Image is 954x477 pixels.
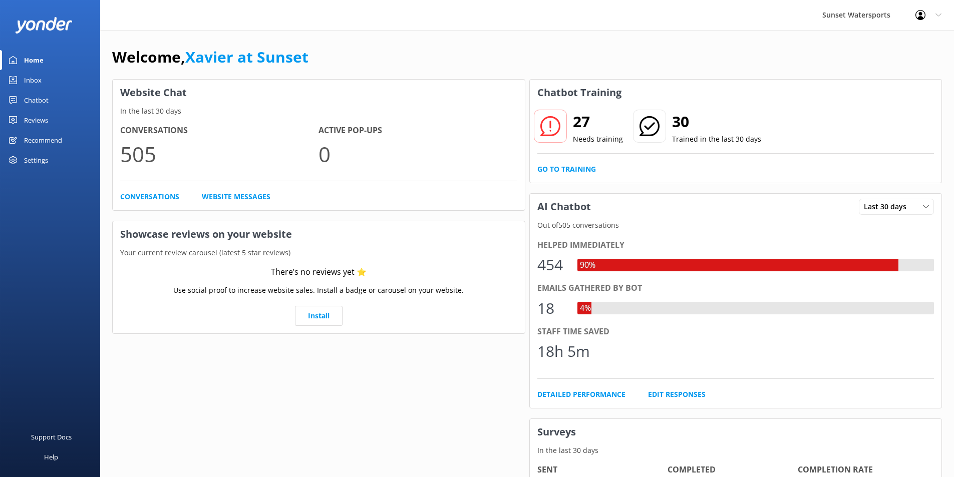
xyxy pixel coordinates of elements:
[202,191,270,202] a: Website Messages
[573,110,623,134] h2: 27
[24,150,48,170] div: Settings
[31,427,72,447] div: Support Docs
[185,47,308,67] a: Xavier at Sunset
[672,110,761,134] h2: 30
[173,285,464,296] p: Use social proof to increase website sales. Install a badge or carousel on your website.
[24,110,48,130] div: Reviews
[120,124,319,137] h4: Conversations
[668,463,798,476] h4: Completed
[113,247,525,258] p: Your current review carousel (latest 5 star reviews)
[537,239,934,252] div: Helped immediately
[537,463,668,476] h4: Sent
[24,50,44,70] div: Home
[537,389,625,400] a: Detailed Performance
[530,80,629,106] h3: Chatbot Training
[537,164,596,175] a: Go to Training
[120,137,319,171] p: 505
[537,282,934,295] div: Emails gathered by bot
[798,463,928,476] h4: Completion Rate
[113,80,525,106] h3: Website Chat
[537,339,590,363] div: 18h 5m
[120,191,179,202] a: Conversations
[24,90,49,110] div: Chatbot
[573,134,623,145] p: Needs training
[319,124,517,137] h4: Active Pop-ups
[24,70,42,90] div: Inbox
[319,137,517,171] p: 0
[295,306,343,326] a: Install
[112,45,308,69] h1: Welcome,
[44,447,58,467] div: Help
[530,220,942,231] p: Out of 505 conversations
[24,130,62,150] div: Recommend
[537,296,567,320] div: 18
[648,389,706,400] a: Edit Responses
[271,266,367,279] div: There’s no reviews yet ⭐
[537,325,934,338] div: Staff time saved
[672,134,761,145] p: Trained in the last 30 days
[530,194,598,220] h3: AI Chatbot
[15,17,73,34] img: yonder-white-logo.png
[537,253,567,277] div: 454
[577,259,598,272] div: 90%
[530,419,942,445] h3: Surveys
[577,302,593,315] div: 4%
[530,445,942,456] p: In the last 30 days
[864,201,912,212] span: Last 30 days
[113,221,525,247] h3: Showcase reviews on your website
[113,106,525,117] p: In the last 30 days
